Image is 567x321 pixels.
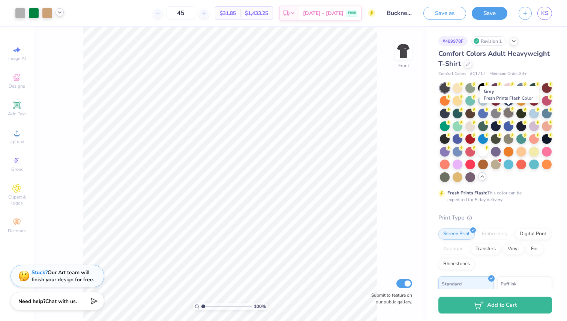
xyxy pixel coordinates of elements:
div: Our Art team will finish your design for free. [31,269,94,283]
div: Embroidery [477,228,513,240]
a: KS [537,7,552,20]
button: Save as [423,7,466,20]
button: Save [472,7,507,20]
strong: Stuck? [31,269,48,276]
span: Image AI [8,55,26,61]
div: Rhinestones [438,258,475,270]
span: Comfort Colors Adult Heavyweight T-Shirt [438,49,550,68]
button: Add to Cart [438,297,552,314]
img: Front [396,43,411,58]
span: Upload [9,139,24,145]
input: – – [166,6,195,20]
span: Fresh Prints Flash Color [484,95,533,101]
div: Revision 1 [471,36,506,46]
label: Submit to feature on our public gallery. [367,292,412,305]
span: $31.85 [220,9,236,17]
div: Screen Print [438,228,475,240]
span: Standard [442,280,462,288]
div: Print Type [438,214,552,222]
span: Comfort Colors [438,71,466,77]
span: 100 % [254,303,266,310]
span: Decorate [8,228,26,234]
div: # 489978F [438,36,468,46]
span: Designs [9,83,25,89]
span: Minimum Order: 24 + [489,71,527,77]
span: Puff Ink [501,280,516,288]
span: [DATE] - [DATE] [303,9,343,17]
span: $1,433.25 [245,9,268,17]
div: This color can be expedited for 5 day delivery. [447,190,540,203]
span: # C1717 [470,71,486,77]
div: Vinyl [503,243,524,255]
span: FREE [348,10,356,16]
div: Transfers [471,243,501,255]
div: Applique [438,243,468,255]
div: Foil [526,243,544,255]
div: Grey [480,86,539,103]
strong: Fresh Prints Flash: [447,190,487,196]
span: Greek [11,166,23,172]
span: Add Text [8,111,26,117]
span: Chat with us. [45,298,77,305]
strong: Need help? [18,298,45,305]
div: Front [398,62,409,69]
div: Digital Print [515,228,551,240]
input: Untitled Design [381,6,418,21]
span: Clipart & logos [4,194,30,206]
span: KS [541,9,548,18]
